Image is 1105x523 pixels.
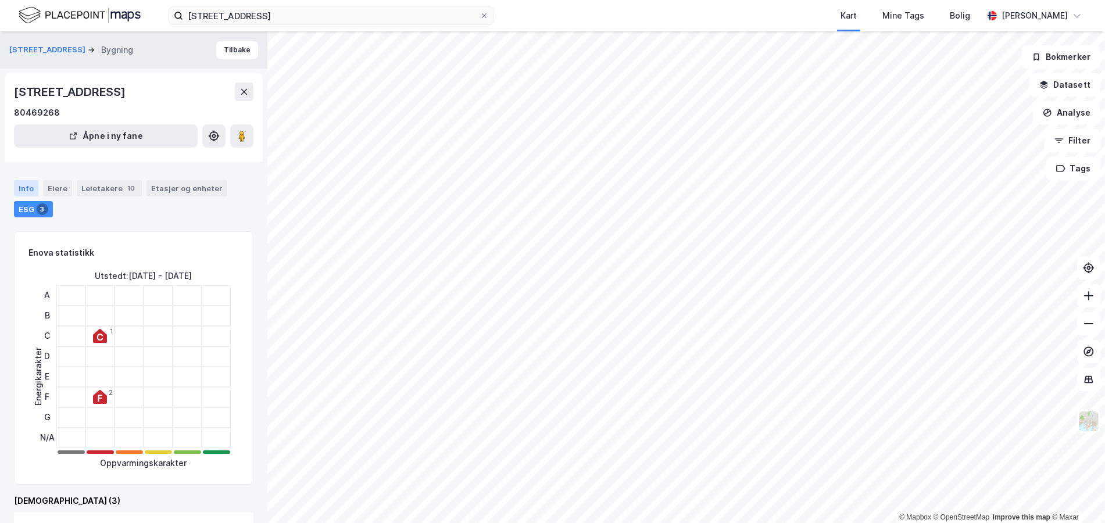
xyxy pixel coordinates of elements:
div: Kontrollprogram for chat [1047,467,1105,523]
div: N/A [40,428,55,448]
div: G [40,407,55,428]
div: Bygning [101,43,133,57]
div: Eiere [43,180,72,196]
div: Info [14,180,38,196]
a: OpenStreetMap [934,513,990,521]
button: Analyse [1033,101,1100,124]
div: Oppvarmingskarakter [101,456,187,470]
button: [STREET_ADDRESS] [9,44,88,56]
div: ESG [14,201,53,217]
div: B [40,306,55,326]
div: Enova statistikk [28,246,94,260]
div: Etasjer og enheter [151,183,223,194]
div: D [40,346,55,367]
button: Filter [1045,129,1100,152]
button: Tags [1046,157,1100,180]
div: 3 [37,203,48,215]
div: Bolig [950,9,970,23]
img: Z [1078,410,1100,432]
input: Søk på adresse, matrikkel, gårdeiere, leietakere eller personer [183,7,480,24]
div: [DEMOGRAPHIC_DATA] (3) [14,494,253,508]
button: Datasett [1029,73,1100,96]
div: [PERSON_NAME] [1002,9,1068,23]
div: 2 [109,389,113,396]
div: Utstedt : [DATE] - [DATE] [95,269,192,283]
div: E [40,367,55,387]
iframe: Chat Widget [1047,467,1105,523]
div: 80469268 [14,106,60,120]
div: C [40,326,55,346]
a: Mapbox [899,513,931,521]
div: Leietakere [77,180,142,196]
div: A [40,285,55,306]
button: Bokmerker [1022,45,1100,69]
div: 1 [110,328,113,335]
div: Energikarakter [31,348,45,406]
a: Improve this map [993,513,1050,521]
div: F [40,387,55,407]
div: 10 [125,182,137,194]
div: Mine Tags [882,9,924,23]
button: Tilbake [216,41,258,59]
img: logo.f888ab2527a4732fd821a326f86c7f29.svg [19,5,141,26]
button: Åpne i ny fane [14,124,198,148]
div: Kart [841,9,857,23]
div: [STREET_ADDRESS] [14,83,128,101]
